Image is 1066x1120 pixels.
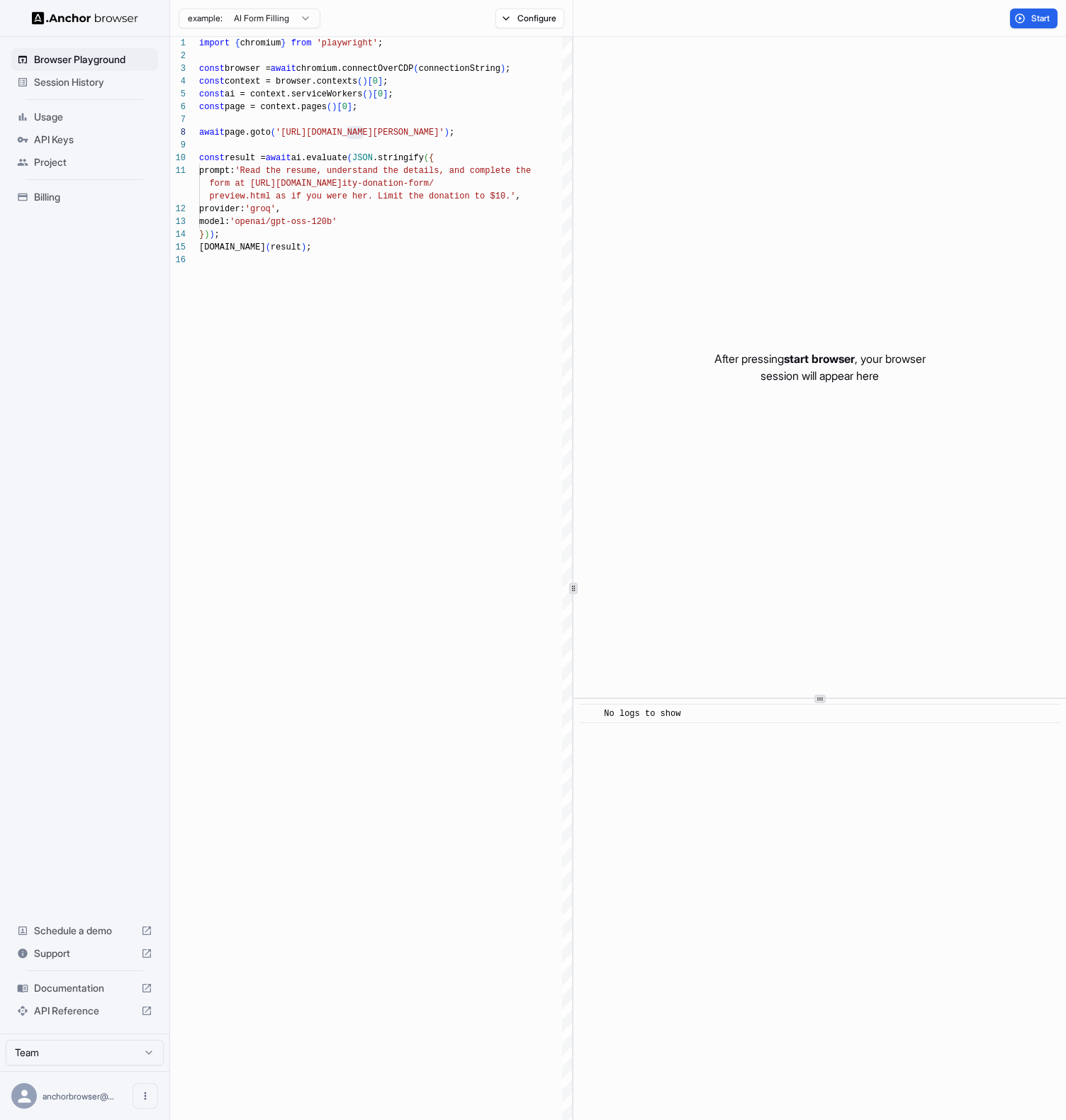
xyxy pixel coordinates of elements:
span: page = context.pages [225,102,327,112]
div: 8 [170,126,186,139]
span: from [291,38,312,48]
div: API Reference [11,999,158,1022]
span: connectionString [419,64,500,74]
span: ( [362,89,367,99]
span: start browser [784,352,855,366]
button: Open menu [133,1083,158,1109]
span: ai = context.serviceWorkers [225,89,362,99]
div: Billing [11,186,158,208]
span: ) [204,230,209,240]
span: .stringify [373,153,424,163]
span: Browser Playground [34,52,152,67]
div: 14 [170,228,186,241]
span: chromium [240,38,281,48]
span: 0 [373,77,378,86]
span: chromium.connectOverCDP [296,64,414,74]
span: ; [449,128,454,138]
span: ] [378,77,383,86]
div: API Keys [11,128,158,151]
div: 12 [170,203,186,215]
span: const [199,89,225,99]
span: [ [373,89,378,99]
span: 0 [342,102,347,112]
span: ; [215,230,220,240]
span: Support [34,946,135,961]
span: provider: [199,204,245,214]
span: ( [327,102,332,112]
span: 'Read the resume, understand the details, and comp [235,166,490,176]
span: , [276,204,281,214]
span: 'groq' [245,204,276,214]
span: ) [362,77,367,86]
span: ; [306,242,311,252]
span: ) [209,230,214,240]
div: 11 [170,164,186,177]
span: Schedule a demo [34,924,135,938]
button: Start [1010,9,1057,28]
div: Browser Playground [11,48,158,71]
span: const [199,153,225,163]
button: Configure [495,9,564,28]
span: , [515,191,520,201]
span: const [199,64,225,74]
span: Session History [34,75,152,89]
span: API Reference [34,1004,135,1018]
span: form at [URL][DOMAIN_NAME] [209,179,342,189]
span: 'playwright' [317,38,378,48]
span: await [266,153,291,163]
div: 9 [170,139,186,152]
span: result [271,242,301,252]
span: anchorbrowser@lkjoiu.com [43,1091,114,1102]
span: { [235,38,240,48]
div: Project [11,151,158,174]
span: ( [271,128,276,138]
div: 2 [170,50,186,62]
div: 6 [170,101,186,113]
p: After pressing , your browser session will appear here [714,350,926,384]
span: ( [357,77,362,86]
span: n to $10.' [464,191,515,201]
span: prompt: [199,166,235,176]
span: example: [188,13,223,24]
span: preview.html as if you were her. Limit the donatio [209,191,464,201]
span: ; [378,38,383,48]
span: ( [347,153,352,163]
span: ; [388,89,393,99]
span: } [199,230,204,240]
div: Session History [11,71,158,94]
span: JSON [352,153,373,163]
span: ) [301,242,306,252]
span: [ [368,77,373,86]
span: ; [505,64,510,74]
span: '[URL][DOMAIN_NAME][PERSON_NAME]' [276,128,444,138]
span: No logs to show [604,709,680,719]
span: Project [34,155,152,169]
span: ai.evaluate [291,153,347,163]
span: ) [368,89,373,99]
span: context = browser.contexts [225,77,357,86]
div: 13 [170,215,186,228]
span: ) [500,64,505,74]
div: 3 [170,62,186,75]
div: 10 [170,152,186,164]
span: ; [352,102,357,112]
span: } [281,38,286,48]
span: result = [225,153,266,163]
span: ity-donation-form/ [342,179,434,189]
img: Anchor Logo [32,11,138,25]
span: lete the [490,166,531,176]
span: 'openai/gpt-oss-120b' [230,217,337,227]
span: Start [1031,13,1051,24]
span: await [271,64,296,74]
span: page.goto [225,128,271,138]
div: 5 [170,88,186,101]
span: const [199,102,225,112]
span: browser = [225,64,271,74]
span: const [199,77,225,86]
span: await [199,128,225,138]
span: import [199,38,230,48]
div: 7 [170,113,186,126]
span: Billing [34,190,152,204]
span: [DOMAIN_NAME] [199,242,266,252]
span: ; [383,77,388,86]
